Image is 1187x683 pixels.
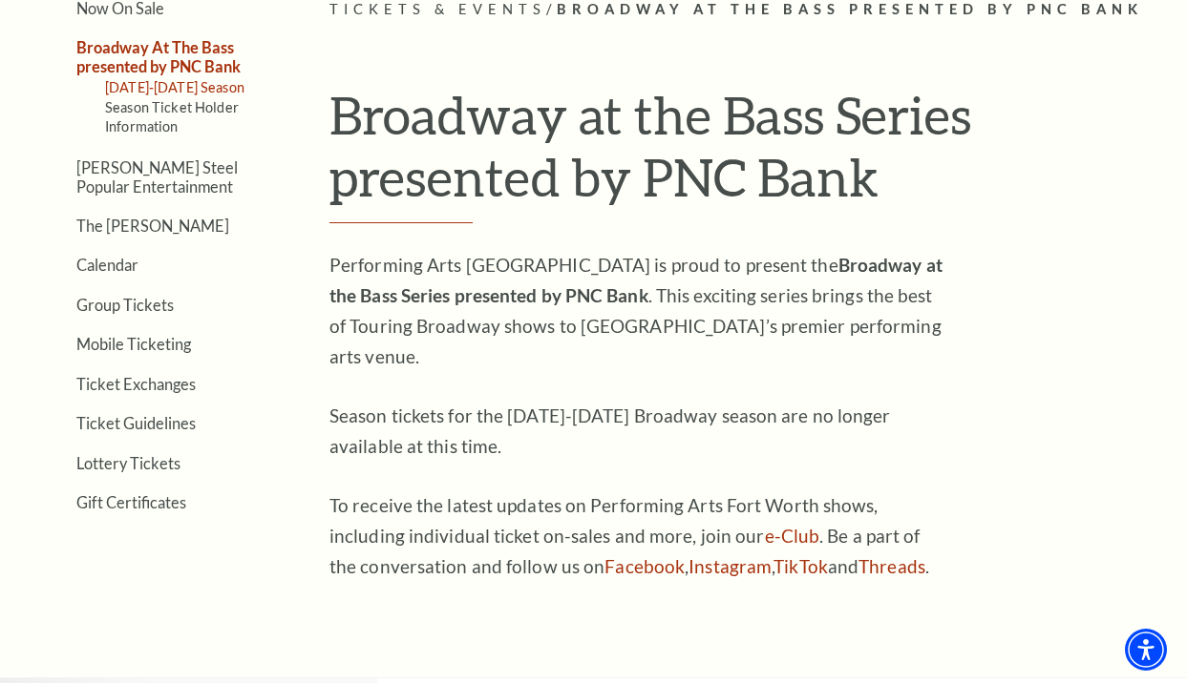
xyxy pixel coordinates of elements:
a: Season Ticket Holder Information [105,99,239,135]
a: [DATE]-[DATE] Season [105,79,244,95]
span: Tickets & Events [329,1,546,17]
div: Accessibility Menu [1125,629,1167,671]
p: Season tickets for the [DATE]-[DATE] Broadway season are no longer available at this time. [329,401,950,462]
a: Instagram - open in a new tab [689,555,772,577]
a: Ticket Guidelines [76,414,196,432]
a: Calendar [76,256,138,274]
a: Threads - open in a new tab [858,555,925,577]
a: Group Tickets [76,296,174,314]
a: The [PERSON_NAME] [76,217,229,235]
p: Performing Arts [GEOGRAPHIC_DATA] is proud to present the . This exciting series brings the best ... [329,250,950,372]
a: [PERSON_NAME] Steel Popular Entertainment [76,158,238,195]
a: Ticket Exchanges [76,375,196,393]
a: Facebook - open in a new tab [604,555,685,577]
a: TikTok - open in a new tab [774,555,828,577]
h1: Broadway at the Bass Series presented by PNC Bank [329,84,1168,224]
a: Mobile Ticketing [76,335,191,353]
a: e-Club [765,525,820,547]
a: Broadway At The Bass presented by PNC Bank [76,38,241,74]
a: Gift Certificates [76,493,186,511]
a: Lottery Tickets [76,454,180,472]
span: Broadway At The Bass presented by PNC Bank [557,1,1143,17]
strong: Broadway at the Bass Series presented by PNC Bank [329,254,943,306]
p: To receive the latest updates on Performing Arts Fort Worth shows, including individual ticket on... [329,490,950,582]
